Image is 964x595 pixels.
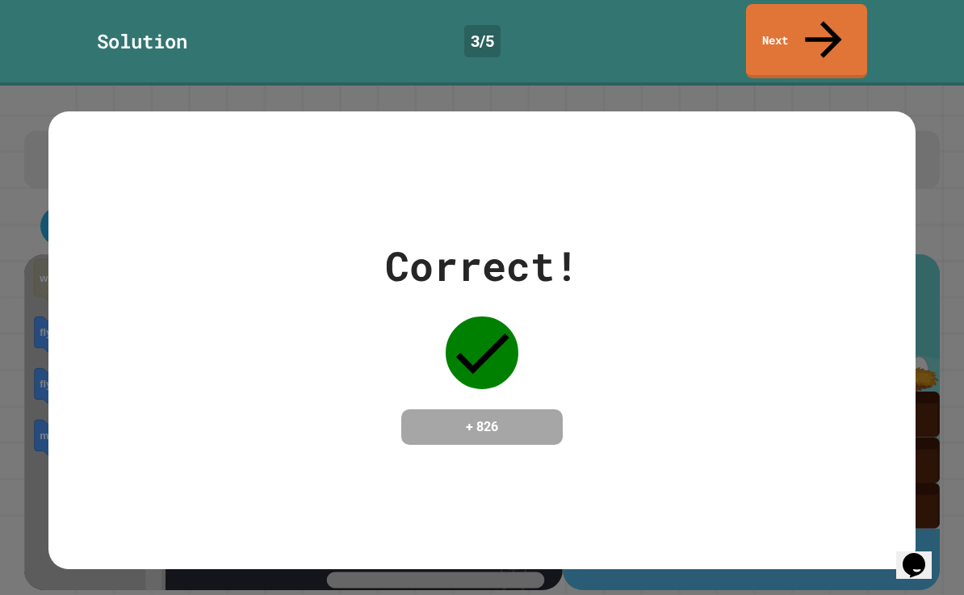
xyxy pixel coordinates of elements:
[417,417,547,437] h4: + 826
[97,27,187,56] div: Solution
[385,236,579,296] div: Correct!
[896,530,948,579] iframe: chat widget
[464,25,501,57] div: 3 / 5
[746,4,867,78] a: Next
